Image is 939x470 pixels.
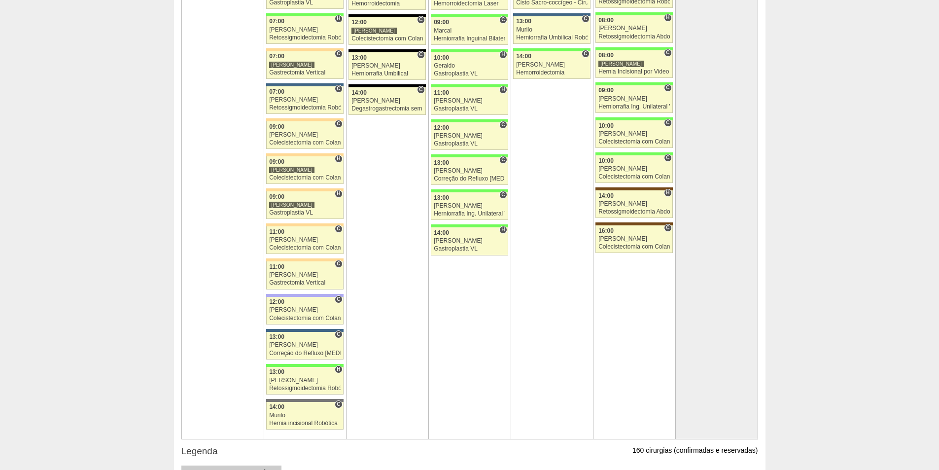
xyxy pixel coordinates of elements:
[434,71,505,77] div: Gastroplastia VL
[266,13,343,16] div: Key: Brasil
[266,258,343,261] div: Key: Bartira
[269,237,341,243] div: [PERSON_NAME]
[266,51,343,79] a: C 07:00 [PERSON_NAME] Gastrectomia Vertical
[266,402,343,430] a: C 14:00 Murilo Hernia incisional Robótica
[351,106,423,112] div: Degastrogastrectomia sem vago
[335,330,342,338] span: Consultório
[266,261,343,289] a: C 11:00 [PERSON_NAME] Gastrectomia Vertical
[335,260,342,268] span: Consultório
[595,187,672,190] div: Key: Santa Joana
[269,245,341,251] div: Colecistectomia com Colangiografia VL
[266,156,343,184] a: H 09:00 [PERSON_NAME] Colecistectomia com Colangiografia VL
[434,141,505,147] div: Gastroplastia VL
[269,333,284,340] span: 13:00
[598,192,614,199] span: 14:00
[269,158,284,165] span: 09:00
[434,124,449,131] span: 12:00
[266,86,343,114] a: C 07:00 [PERSON_NAME] Retossigmoidectomia Robótica
[598,34,670,40] div: Retossigmoidectomia Abdominal VL
[434,229,449,236] span: 14:00
[351,71,423,77] div: Herniorrafia Umbilical
[431,192,508,220] a: C 13:00 [PERSON_NAME] Herniorrafia Ing. Unilateral VL
[499,16,507,24] span: Consultório
[431,84,508,87] div: Key: Brasil
[513,48,590,51] div: Key: Brasil
[351,36,423,42] div: Colecistectomia com Colangiografia VL
[335,225,342,233] span: Consultório
[348,52,425,80] a: C 13:00 [PERSON_NAME] Herniorrafia Umbilical
[431,87,508,115] a: H 11:00 [PERSON_NAME] Gastroplastia VL
[582,15,589,23] span: Consultório
[664,154,671,162] span: Consultório
[269,53,284,60] span: 07:00
[417,86,424,94] span: Consultório
[266,367,343,395] a: H 13:00 [PERSON_NAME] Retossigmoidectomia Robótica
[595,225,672,253] a: C 16:00 [PERSON_NAME] Colecistectomia com Colangiografia VL
[351,98,423,104] div: [PERSON_NAME]
[266,121,343,149] a: C 09:00 [PERSON_NAME] Colecistectomia com Colangiografia VL
[598,96,670,102] div: [PERSON_NAME]
[516,53,531,60] span: 14:00
[348,84,425,87] div: Key: Blanc
[335,15,342,23] span: Hospital
[664,224,671,232] span: Consultório
[595,82,672,85] div: Key: Brasil
[598,227,614,234] span: 16:00
[434,63,505,69] div: Geraldo
[269,18,284,25] span: 07:00
[664,14,671,22] span: Hospital
[598,60,644,68] div: [PERSON_NAME]
[351,54,367,61] span: 13:00
[266,48,343,51] div: Key: Bartira
[516,18,531,25] span: 13:00
[598,157,614,164] span: 10:00
[499,121,507,129] span: Consultório
[664,189,671,197] span: Hospital
[434,89,449,96] span: 11:00
[516,35,588,41] div: Herniorrafia Umbilical Robótica
[431,224,508,227] div: Key: Brasil
[269,368,284,375] span: 13:00
[598,17,614,24] span: 08:00
[434,133,505,139] div: [PERSON_NAME]
[269,228,284,235] span: 11:00
[499,51,507,59] span: Hospital
[434,238,505,244] div: [PERSON_NAME]
[269,201,314,209] div: [PERSON_NAME]
[335,190,342,198] span: Hospital
[598,131,670,137] div: [PERSON_NAME]
[269,166,314,174] div: [PERSON_NAME]
[516,62,588,68] div: [PERSON_NAME]
[513,51,590,79] a: C 14:00 [PERSON_NAME] Hemorroidectomia
[664,84,671,92] span: Consultório
[595,222,672,225] div: Key: Santa Joana
[431,227,508,255] a: H 14:00 [PERSON_NAME] Gastroplastia VL
[595,12,672,15] div: Key: Brasil
[664,49,671,57] span: Consultório
[335,400,342,408] span: Consultório
[269,123,284,130] span: 09:00
[269,35,341,41] div: Retossigmoidectomia Robótica
[266,364,343,367] div: Key: Brasil
[632,446,758,455] p: 160 cirurgias (confirmadas e reservadas)
[269,27,341,33] div: [PERSON_NAME]
[499,86,507,94] span: Hospital
[431,157,508,185] a: C 13:00 [PERSON_NAME] Correção do Refluxo [MEDICAL_DATA] esofágico Robótico
[335,365,342,373] span: Hospital
[269,175,341,181] div: Colecistectomia com Colangiografia VL
[269,88,284,95] span: 07:00
[269,298,284,305] span: 12:00
[598,87,614,94] span: 09:00
[348,14,425,17] div: Key: Blanc
[266,226,343,254] a: C 11:00 [PERSON_NAME] Colecistectomia com Colangiografia VL
[431,14,508,17] div: Key: Brasil
[434,36,505,42] div: Herniorrafia Inguinal Bilateral
[431,122,508,150] a: C 12:00 [PERSON_NAME] Gastroplastia VL
[269,280,341,286] div: Gastrectomia Vertical
[598,25,670,32] div: [PERSON_NAME]
[335,85,342,93] span: Consultório
[266,332,343,360] a: C 13:00 [PERSON_NAME] Correção do Refluxo [MEDICAL_DATA] esofágico Robótico
[348,49,425,52] div: Key: Blanc
[598,139,670,145] div: Colecistectomia com Colangiografia VL
[598,236,670,242] div: [PERSON_NAME]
